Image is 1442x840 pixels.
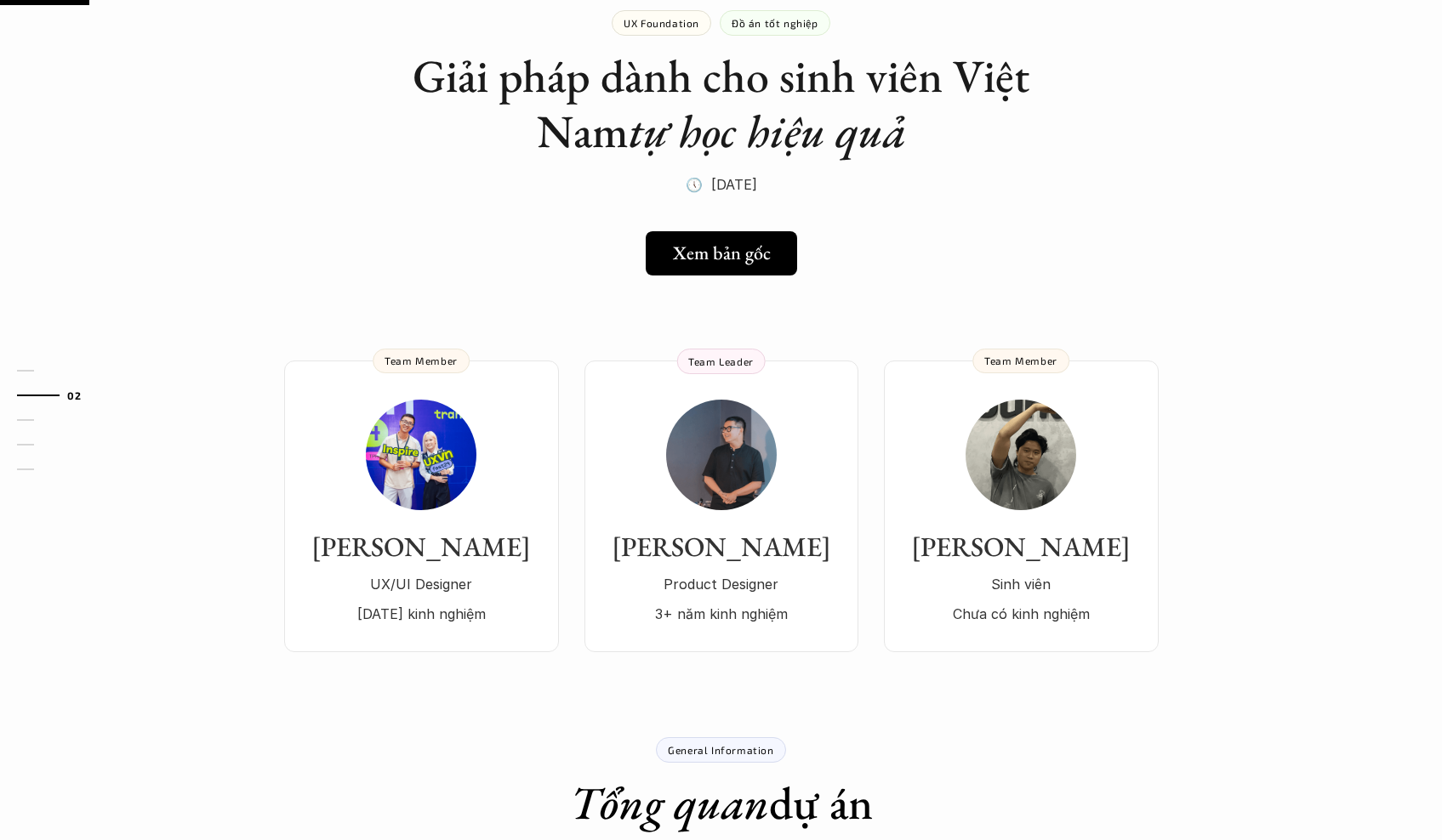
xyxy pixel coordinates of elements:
[668,744,773,756] p: General Information
[67,389,81,401] strong: 02
[584,360,858,652] a: [PERSON_NAME]Product Designer3+ năm kinh nghiệmTeam Leader
[688,355,754,367] p: Team Leader
[17,385,98,406] a: 02
[385,355,458,366] p: Team Member
[601,531,841,563] h3: [PERSON_NAME]
[301,571,542,597] p: UX/UI Designer
[884,360,1159,652] a: [PERSON_NAME]Sinh viênChưa có kinh nghiệmTeam Member
[601,601,841,627] p: 3+ năm kinh nghiệm
[570,773,769,832] em: Tổng quan
[43,414,56,426] strong: 03
[381,48,1062,159] h1: Giải pháp dành cho sinh viên Việt Nam
[301,531,542,563] h3: [PERSON_NAME]
[301,601,542,627] p: [DATE] kinh nghiệm
[673,242,771,264] h5: Xem bản gốc
[901,571,1142,597] p: Sinh viên
[601,571,841,597] p: Product Designer
[984,355,1057,366] p: Team Member
[901,601,1142,627] p: Chưa có kinh nghiệm
[646,231,797,275] a: Xem bản gốc
[624,17,699,29] p: UX Foundation
[901,531,1142,563] h3: [PERSON_NAME]
[732,17,818,29] p: Đồ án tốt nghiệp
[43,463,56,475] strong: 05
[686,172,757,197] p: 🕔 [DATE]
[43,365,54,377] strong: 01
[43,439,57,451] strong: 04
[629,101,906,161] em: tự học hiệu quả
[570,775,873,831] h1: dự án
[284,360,559,652] a: [PERSON_NAME]UX/UI Designer[DATE] kinh nghiệmTeam Member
